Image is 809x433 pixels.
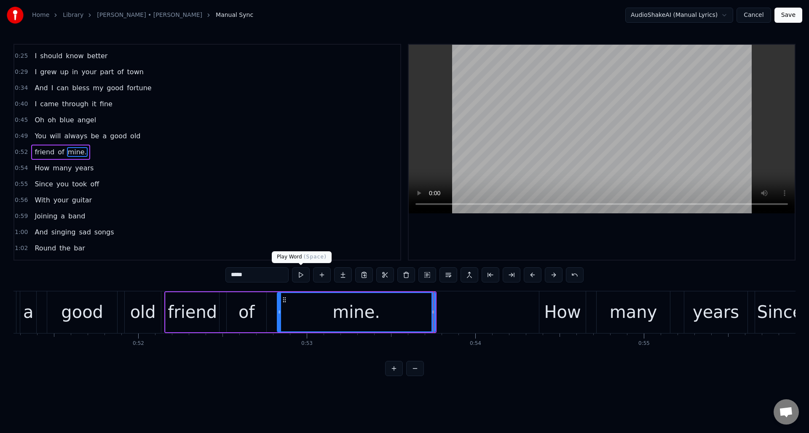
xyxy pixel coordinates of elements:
a: Library [63,11,83,19]
span: good [109,131,128,141]
span: can [56,83,70,93]
div: 0:53 [301,340,313,347]
span: in [71,67,79,77]
span: be [90,131,100,141]
div: friend [168,299,217,325]
div: many [610,299,657,325]
span: mine. [67,147,88,157]
span: bless [71,83,90,93]
button: Cancel [737,8,771,23]
span: years [74,163,94,173]
div: years [693,299,739,325]
span: Oh [34,115,45,125]
span: your [80,67,97,77]
span: should [39,51,63,61]
span: angel [77,259,97,269]
span: 0:45 [15,116,28,124]
span: took [71,179,88,189]
span: friend [34,147,55,157]
span: old [129,131,141,141]
span: of [116,67,124,77]
span: Joining [34,211,58,221]
span: songs [94,227,115,237]
span: oh [47,259,57,269]
button: Save [774,8,802,23]
span: fortune [126,83,152,93]
span: know [65,51,84,61]
a: Open chat [774,399,799,425]
span: Since [34,179,54,189]
span: will [49,131,62,141]
span: grew [39,67,57,77]
div: 0:52 [133,340,144,347]
span: And [34,83,48,93]
span: And [34,227,48,237]
span: bar [73,243,86,253]
span: 0:25 [15,52,28,60]
img: youka [7,7,24,24]
span: I [34,99,38,109]
span: part [99,67,115,77]
span: off [89,179,100,189]
span: 0:29 [15,68,28,76]
span: always [63,131,88,141]
span: angel [77,115,97,125]
span: 0:59 [15,212,28,221]
span: 0:34 [15,84,28,92]
span: 0:56 [15,196,28,204]
a: Home [32,11,49,19]
span: oh [47,115,57,125]
span: your [53,195,70,205]
div: old [130,299,156,325]
span: Oh [34,259,45,269]
span: 0:52 [15,148,28,156]
span: a [60,211,66,221]
div: a [23,299,34,325]
span: the [59,243,71,253]
span: 0:40 [15,100,28,108]
span: sad [78,227,92,237]
a: [PERSON_NAME] • [PERSON_NAME] [97,11,202,19]
span: blue [59,115,75,125]
span: fine [99,99,113,109]
span: Round [34,243,57,253]
span: it [91,99,97,109]
span: band [67,211,86,221]
span: better [86,51,108,61]
span: blue [59,259,75,269]
span: ( Space ) [304,254,327,260]
span: up [59,67,69,77]
div: 0:54 [470,340,481,347]
div: Play Word [272,251,332,263]
span: Manual Sync [216,11,253,19]
span: 0:54 [15,164,28,172]
span: guitar [71,195,93,205]
span: of [57,147,65,157]
span: I [51,83,54,93]
span: many [52,163,72,173]
span: through [61,99,89,109]
span: good [106,83,124,93]
span: 1:02 [15,244,28,253]
div: Since [757,299,803,325]
span: 1:00 [15,228,28,237]
div: of [238,299,255,325]
span: 0:55 [15,180,28,188]
span: How [34,163,50,173]
div: good [61,299,103,325]
div: mine. [332,299,380,325]
span: came [39,99,59,109]
div: How [544,299,581,325]
span: I [34,51,38,61]
span: my [92,83,104,93]
nav: breadcrumb [32,11,253,19]
span: I [34,67,38,77]
span: you [56,179,70,189]
div: 0:55 [638,340,650,347]
span: You [34,131,47,141]
span: a [102,131,107,141]
span: town [126,67,145,77]
span: singing [51,227,77,237]
span: 0:49 [15,132,28,140]
span: With [34,195,51,205]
